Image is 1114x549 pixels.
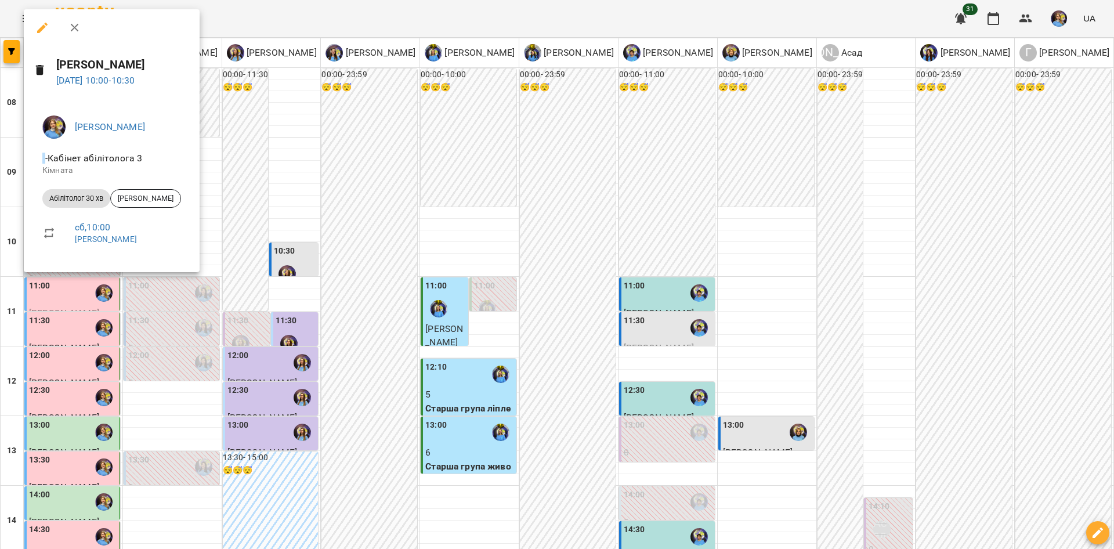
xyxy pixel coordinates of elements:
[75,121,145,132] a: [PERSON_NAME]
[42,193,110,204] span: Абілітолог 30 хв
[42,115,66,139] img: 6b085e1eb0905a9723a04dd44c3bb19c.jpg
[75,222,110,233] a: сб , 10:00
[75,234,137,244] a: [PERSON_NAME]
[110,189,181,208] div: [PERSON_NAME]
[42,165,181,176] p: Кімната
[56,75,135,86] a: [DATE] 10:00-10:30
[56,56,190,74] h6: [PERSON_NAME]
[111,193,180,204] span: [PERSON_NAME]
[42,153,144,164] span: - Кабінет абілітолога 3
